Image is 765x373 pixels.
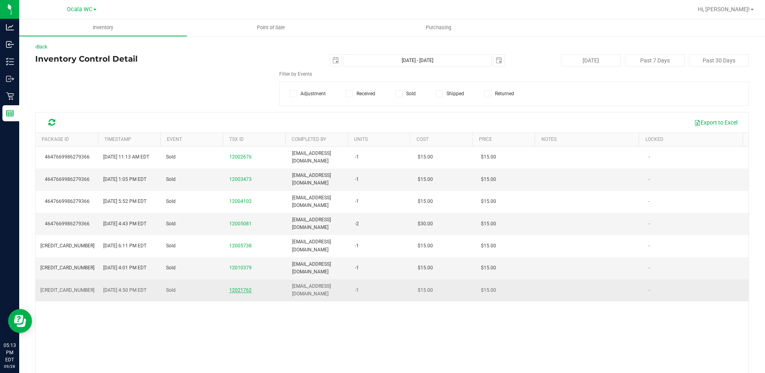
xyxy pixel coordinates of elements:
[418,153,433,161] span: $15.00
[6,92,14,100] inline-svg: Retail
[229,221,252,227] span: 12005081
[45,176,90,182] a: 4647669986279366
[436,90,464,97] label: Shipped
[6,23,14,31] inline-svg: Analytics
[395,90,416,97] label: Sold
[35,44,47,50] a: Back
[103,198,146,205] span: [DATE] 5:52 PM EDT
[166,176,176,183] span: Sold
[8,309,32,333] iframe: Resource center
[649,242,650,250] span: -
[418,176,433,183] span: $15.00
[649,153,650,161] span: -
[166,198,176,205] span: Sold
[187,19,354,36] a: Point of Sale
[355,264,359,272] span: -1
[246,24,296,31] span: Point of Sale
[417,136,429,142] a: Cost
[45,221,90,227] a: 4647669986279366
[330,55,341,66] span: select
[292,283,345,298] span: [EMAIL_ADDRESS][DOMAIN_NAME]
[292,216,345,231] span: [EMAIL_ADDRESS][DOMAIN_NAME]
[42,136,69,142] a: Package ID
[645,136,663,142] a: Locked
[698,6,750,12] span: Hi, [PERSON_NAME]!
[418,198,433,205] span: $15.00
[484,90,514,97] label: Returned
[292,172,345,187] span: [EMAIL_ADDRESS][DOMAIN_NAME]
[229,265,252,271] span: 12010379
[40,265,94,271] a: [CREDIT_CARD_NUMBER]
[6,109,14,117] inline-svg: Reports
[481,176,496,183] span: $15.00
[292,261,345,276] span: [EMAIL_ADDRESS][DOMAIN_NAME]
[103,220,146,228] span: [DATE] 4:43 PM EDT
[481,242,496,250] span: $15.00
[35,54,273,63] h4: Inventory Control Detail
[354,136,368,142] a: Units
[418,264,433,272] span: $15.00
[103,176,146,183] span: [DATE] 1:05 PM EDT
[103,264,146,272] span: [DATE] 4:01 PM EDT
[415,24,462,31] span: Purchasing
[418,242,433,250] span: $15.00
[418,287,433,294] span: $15.00
[493,55,505,66] span: select
[229,199,252,204] span: 12004102
[229,243,252,249] span: 12005738
[355,198,359,205] span: -1
[279,70,312,78] label: Filter by Events
[481,153,496,161] span: $15.00
[355,242,359,250] span: -1
[103,287,146,294] span: [DATE] 4:50 PM EDT
[355,19,523,36] a: Purchasing
[19,19,187,36] a: Inventory
[689,116,743,129] button: Export to Excel
[166,220,176,228] span: Sold
[355,220,359,228] span: -2
[355,153,359,161] span: -1
[541,136,557,142] a: Notes
[625,54,685,66] button: Past 7 Days
[355,176,359,183] span: -1
[45,154,90,160] a: 4647669986279366
[45,199,90,204] a: 4647669986279366
[561,54,621,66] button: [DATE]
[6,75,14,83] inline-svg: Outbound
[649,220,650,228] span: -
[355,287,359,294] span: -1
[292,238,345,253] span: [EMAIL_ADDRESS][DOMAIN_NAME]
[103,153,149,161] span: [DATE] 11:13 AM EDT
[167,136,182,142] a: Event
[104,136,131,142] a: Timestamp
[82,24,124,31] span: Inventory
[481,264,496,272] span: $15.00
[4,342,16,363] p: 05:13 PM EDT
[481,220,496,228] span: $15.00
[481,287,496,294] span: $15.00
[479,136,492,142] a: Price
[166,242,176,250] span: Sold
[346,90,375,97] label: Received
[292,136,326,142] a: Completed By
[229,154,252,160] span: 12002676
[229,176,252,182] span: 12003473
[40,243,94,249] a: [CREDIT_CARD_NUMBER]
[649,176,650,183] span: -
[166,153,176,161] span: Sold
[166,264,176,272] span: Sold
[689,54,749,66] button: Past 30 Days
[6,58,14,66] inline-svg: Inventory
[481,198,496,205] span: $15.00
[649,264,650,272] span: -
[229,136,244,142] a: TSX ID
[292,194,345,209] span: [EMAIL_ADDRESS][DOMAIN_NAME]
[229,287,252,293] span: 12021762
[292,150,345,165] span: [EMAIL_ADDRESS][DOMAIN_NAME]
[103,242,146,250] span: [DATE] 6:11 PM EDT
[166,287,176,294] span: Sold
[649,198,650,205] span: -
[290,90,326,97] label: Adjustment
[649,287,650,294] span: -
[67,6,92,13] span: Ocala WC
